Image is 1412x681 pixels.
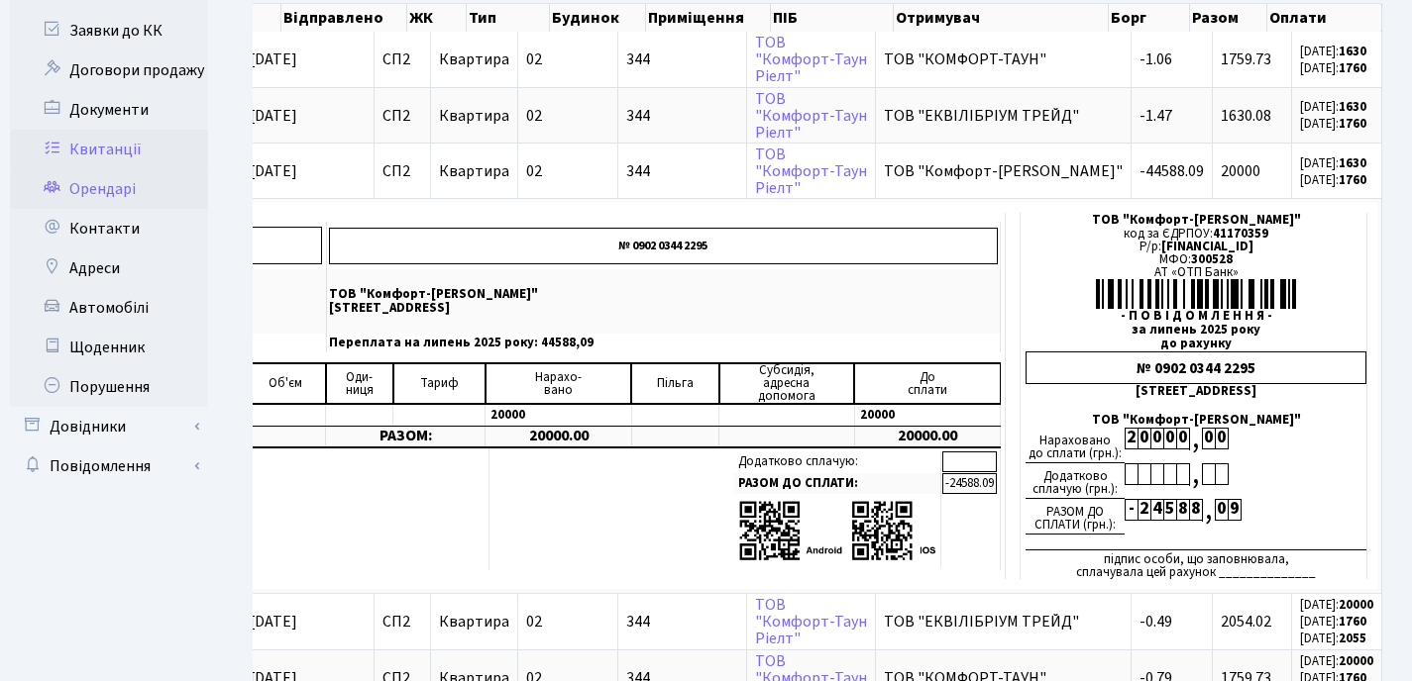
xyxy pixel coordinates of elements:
[439,105,509,127] span: Квартира
[1150,428,1163,449] div: 0
[1026,414,1366,427] div: ТОВ "Комфорт-[PERSON_NAME]"
[407,4,466,32] th: ЖК
[467,4,550,32] th: Тип
[1228,499,1241,521] div: 9
[755,144,867,199] a: ТОВ"Комфорт-ТаунРіелт"
[439,160,509,182] span: Квартира
[382,614,422,630] span: СП2
[854,404,1001,427] td: 20000
[1026,385,1366,398] div: [STREET_ADDRESS]
[626,108,738,124] span: 344
[1202,428,1215,449] div: 0
[10,248,208,288] a: Адреси
[884,51,1123,67] span: ТОВ "КОМФОРТ-ТАУН"
[734,473,941,494] td: РАЗОМ ДО СПЛАТИ:
[854,427,1001,447] td: 20000.00
[1026,463,1125,499] div: Додатково сплачую (грн.):
[1267,4,1382,32] th: Оплати
[1189,463,1202,486] div: ,
[10,328,208,367] a: Щоденник
[382,108,422,124] span: СП2
[1215,499,1228,521] div: 0
[10,446,208,486] a: Повідомлення
[1026,338,1366,350] div: до рахунку
[1140,160,1204,182] span: -44588.09
[1026,253,1366,266] div: МФО:
[1026,549,1366,579] div: підпис особи, що заповнювала, сплачувала цей рахунок ______________
[382,51,422,67] span: СП2
[894,4,1109,32] th: Отримувач
[329,337,998,349] p: Переплата на липень 2025 року: 44588,09
[10,407,208,446] a: Довідники
[439,49,509,70] span: Квартира
[10,367,208,407] a: Порушення
[1176,499,1189,521] div: 8
[1339,630,1366,647] b: 2055
[10,130,208,169] a: Квитанції
[1140,611,1172,632] span: -0.49
[1339,59,1366,77] b: 1760
[10,50,208,90] a: Договори продажу
[626,163,738,179] span: 344
[486,427,632,447] td: 20000.00
[646,4,772,32] th: Приміщення
[1125,428,1138,449] div: 2
[1140,105,1172,127] span: -1.47
[329,288,998,301] p: ТОВ "Комфорт-[PERSON_NAME]"
[486,404,632,427] td: 20000
[393,363,486,404] td: Тариф
[1213,225,1268,243] span: 41170359
[1202,499,1215,522] div: ,
[1189,499,1202,521] div: 8
[884,108,1123,124] span: ТОВ "ЕКВІЛІБРІУМ ТРЕЙД"
[10,288,208,328] a: Автомобілі
[1026,266,1366,279] div: АТ «ОТП Банк»
[1221,611,1271,632] span: 2054.02
[1176,428,1189,449] div: 0
[1026,214,1366,227] div: ТОВ "Комфорт-[PERSON_NAME]"
[1221,160,1260,182] span: 20000
[250,163,366,179] span: [DATE]
[1300,154,1366,172] small: [DATE]:
[1026,310,1366,323] div: - П О В І Д О М Л Е Н Н Я -
[526,49,542,70] span: 02
[1215,428,1228,449] div: 0
[1300,59,1366,77] small: [DATE]:
[1300,98,1366,116] small: [DATE]:
[884,163,1123,179] span: ТОВ "Комфорт-[PERSON_NAME]"
[1138,428,1150,449] div: 0
[250,614,366,630] span: [DATE]
[1150,499,1163,521] div: 4
[329,228,998,264] p: № 0902 0344 2295
[1191,250,1233,268] span: 300528
[10,90,208,130] a: Документи
[738,499,936,563] img: apps-qrcodes.png
[382,163,422,179] span: СП2
[1026,228,1366,241] div: код за ЄДРПОУ:
[1221,105,1271,127] span: 1630.08
[1339,115,1366,133] b: 1760
[281,4,408,32] th: Відправлено
[250,51,366,67] span: [DATE]
[326,363,393,404] td: Оди- ниця
[626,51,738,67] span: 344
[1300,652,1373,670] small: [DATE]:
[942,473,997,494] td: -24588.09
[755,32,867,87] a: ТОВ"Комфорт-ТаунРіелт"
[1026,324,1366,337] div: за липень 2025 року
[1221,49,1271,70] span: 1759.73
[734,451,941,472] td: Додатково сплачую:
[771,4,894,32] th: ПІБ
[1300,596,1373,614] small: [DATE]:
[631,363,719,404] td: Пільга
[1300,613,1366,631] small: [DATE]:
[550,4,645,32] th: Будинок
[1163,499,1176,521] div: 5
[329,302,998,315] p: [STREET_ADDRESS]
[1125,499,1138,521] div: -
[755,594,867,649] a: ТОВ"Комфорт-ТаунРіелт"
[439,611,509,632] span: Квартира
[1339,171,1366,189] b: 1760
[245,363,326,404] td: Об'єм
[10,209,208,248] a: Контакти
